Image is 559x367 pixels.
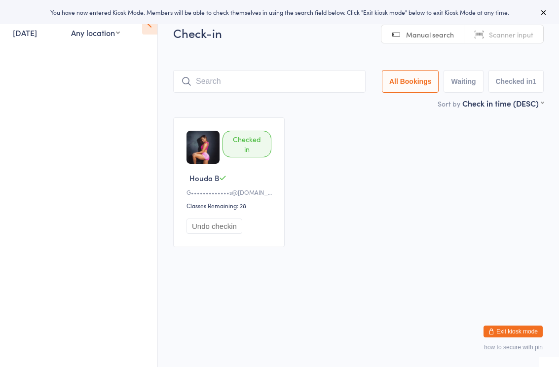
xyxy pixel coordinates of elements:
div: Checked in [223,131,271,157]
div: 1 [532,77,536,85]
div: Classes Remaining: 28 [186,201,274,210]
div: G•••••••••••••s@[DOMAIN_NAME] [186,188,274,196]
div: Check in time (DESC) [462,98,544,109]
span: Houda B [189,173,219,183]
label: Sort by [438,99,460,109]
img: image1720831047.png [186,131,220,164]
input: Search [173,70,366,93]
a: [DATE] [13,27,37,38]
button: All Bookings [382,70,439,93]
h2: Check-in [173,25,544,41]
button: how to secure with pin [484,344,543,351]
button: Exit kiosk mode [484,326,543,337]
button: Waiting [444,70,483,93]
button: Checked in1 [488,70,544,93]
span: Manual search [406,30,454,39]
button: Undo checkin [186,219,242,234]
div: You have now entered Kiosk Mode. Members will be able to check themselves in using the search fie... [16,8,543,16]
span: Scanner input [489,30,533,39]
div: Any location [71,27,120,38]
